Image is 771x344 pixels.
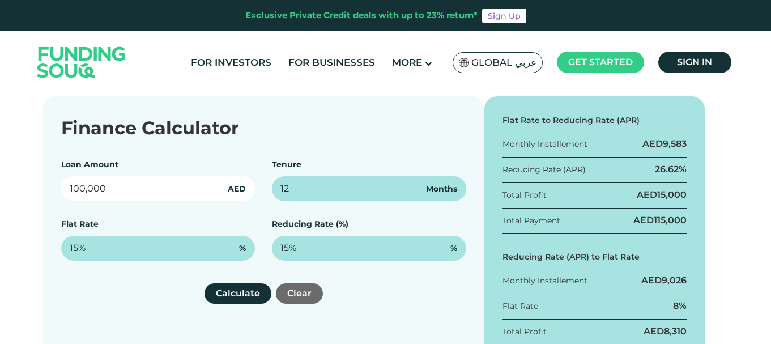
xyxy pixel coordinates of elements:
[272,159,301,169] label: Tenure
[272,219,348,229] label: Reducing Rate (%)
[502,138,587,150] div: Monthly Installement
[392,57,422,68] span: More
[450,243,457,254] span: %
[502,189,547,201] div: Total Profit
[662,275,687,286] span: 9,026
[502,114,687,126] div: Flat Rate to Reducing Rate (APR)
[568,57,633,67] span: Get started
[502,300,538,312] div: Flat Rate
[637,189,687,201] div: AED
[673,300,687,312] div: 8%
[502,251,687,263] div: Reducing Rate (APR) to Flat Rate
[482,9,526,23] a: Sign Up
[502,326,547,338] div: Total Profit
[677,57,712,67] span: Sign in
[502,164,586,176] div: Reducing Rate (APR)
[664,326,687,337] span: 8,310
[228,183,246,195] span: AED
[663,138,687,149] span: 9,583
[642,138,687,150] div: AED
[286,53,378,72] a: For Businesses
[471,56,536,69] span: Global عربي
[426,183,457,195] span: Months
[633,214,687,227] div: AED
[205,283,271,304] button: Calculate
[502,215,560,227] div: Total Payment
[655,163,687,176] div: 26.62%
[654,215,687,226] span: 115,000
[245,9,478,22] div: Exclusive Private Credit deals with up to 23% return*
[239,243,246,254] span: %
[61,114,466,142] div: Finance Calculator
[459,58,469,67] img: SA Flag
[26,33,137,91] img: Logo
[502,275,587,287] div: Monthly Installement
[61,219,99,229] label: Flat Rate
[61,159,118,169] label: Loan Amount
[658,52,731,73] a: Sign in
[188,53,274,72] a: For Investors
[641,274,687,287] div: AED
[644,325,687,338] div: AED
[276,283,323,304] button: Clear
[657,189,687,200] span: 15,000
